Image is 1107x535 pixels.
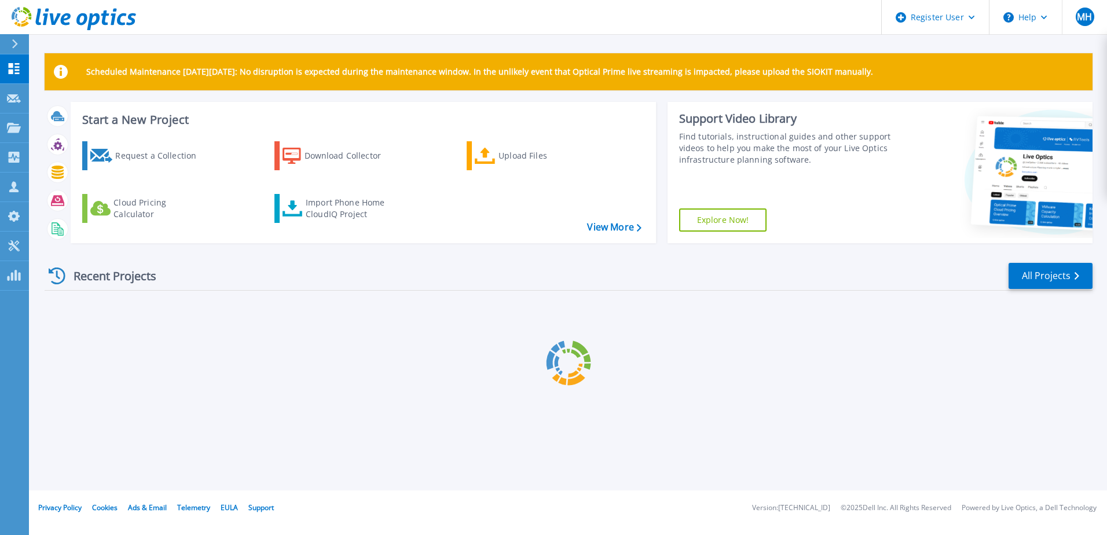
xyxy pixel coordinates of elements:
[679,131,896,166] div: Find tutorials, instructional guides and other support videos to help you make the most of your L...
[221,503,238,512] a: EULA
[841,504,951,512] li: © 2025 Dell Inc. All Rights Reserved
[128,503,167,512] a: Ads & Email
[679,111,896,126] div: Support Video Library
[679,208,767,232] a: Explore Now!
[467,141,596,170] a: Upload Files
[82,113,641,126] h3: Start a New Project
[177,503,210,512] a: Telemetry
[38,503,82,512] a: Privacy Policy
[45,262,172,290] div: Recent Projects
[752,504,830,512] li: Version: [TECHNICAL_ID]
[305,144,397,167] div: Download Collector
[274,141,404,170] a: Download Collector
[86,67,873,76] p: Scheduled Maintenance [DATE][DATE]: No disruption is expected during the maintenance window. In t...
[498,144,591,167] div: Upload Files
[113,197,206,220] div: Cloud Pricing Calculator
[1077,12,1092,21] span: MH
[306,197,396,220] div: Import Phone Home CloudIQ Project
[587,222,641,233] a: View More
[1009,263,1093,289] a: All Projects
[248,503,274,512] a: Support
[82,194,211,223] a: Cloud Pricing Calculator
[115,144,208,167] div: Request a Collection
[92,503,118,512] a: Cookies
[82,141,211,170] a: Request a Collection
[962,504,1097,512] li: Powered by Live Optics, a Dell Technology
